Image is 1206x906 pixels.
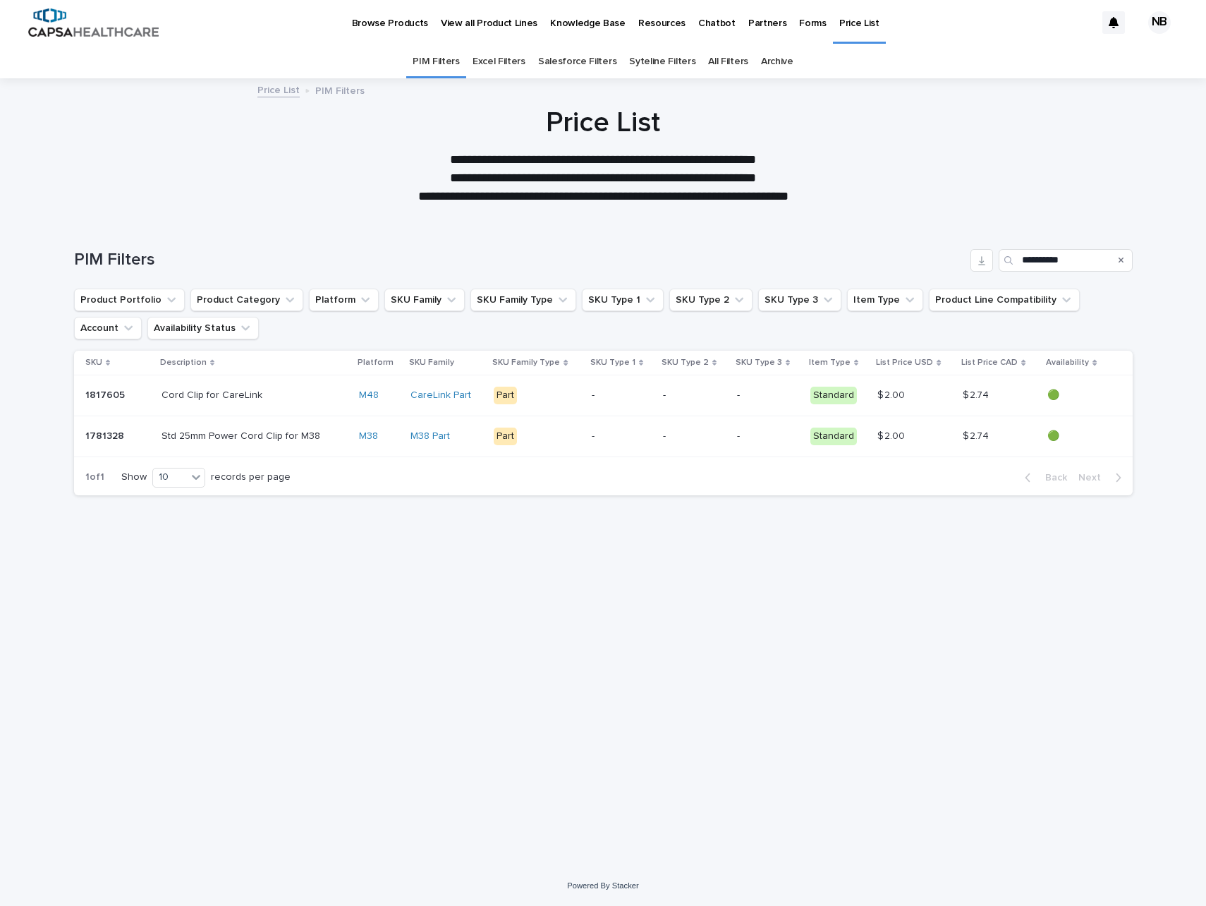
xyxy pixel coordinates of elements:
[85,355,102,370] p: SKU
[1037,473,1067,483] span: Back
[384,289,465,311] button: SKU Family
[736,355,782,370] p: SKU Type 3
[737,389,799,401] p: -
[877,387,908,401] p: $ 2.00
[410,389,471,401] a: CareLink Part
[494,387,517,404] div: Part
[211,471,291,483] p: records per page
[359,430,378,442] a: M38
[147,317,259,339] button: Availability Status
[162,387,265,401] p: Cord Clip for CareLink
[1013,471,1073,484] button: Back
[629,45,695,78] a: Syteline Filters
[1046,355,1089,370] p: Availability
[1148,11,1171,34] div: NB
[761,45,793,78] a: Archive
[257,106,949,140] h1: Price List
[190,289,303,311] button: Product Category
[809,355,851,370] p: Item Type
[999,249,1133,272] input: Search
[708,45,748,78] a: All Filters
[74,317,142,339] button: Account
[758,289,841,311] button: SKU Type 3
[877,428,908,442] p: $ 2.00
[961,355,1018,370] p: List Price CAD
[74,460,116,495] p: 1 of 1
[85,428,127,442] p: 1781328
[538,45,616,78] a: Salesforce Filters
[74,375,1133,416] tr: 18176051817605 Cord Clip for CareLinkCord Clip for CareLink M48 CareLink Part Part---Standard$ 2....
[74,250,965,270] h1: PIM Filters
[492,355,560,370] p: SKU Family Type
[74,289,185,311] button: Product Portfolio
[1047,430,1109,442] p: 🟢
[74,416,1133,457] tr: 17813281781328 Std 25mm Power Cord Clip for M38Std 25mm Power Cord Clip for M38 M38 M38 Part Part...
[309,289,379,311] button: Platform
[662,355,709,370] p: SKU Type 2
[473,45,525,78] a: Excel Filters
[494,428,517,445] div: Part
[1078,473,1109,483] span: Next
[592,389,652,401] p: -
[876,355,933,370] p: List Price USD
[567,881,638,890] a: Powered By Stacker
[413,45,460,78] a: PIM Filters
[315,82,365,97] p: PIM Filters
[963,387,992,401] p: $ 2.74
[409,355,454,370] p: SKU Family
[162,428,323,442] p: Std 25mm Power Cord Clip for M38
[1047,389,1109,401] p: 🟢
[810,387,857,404] div: Standard
[663,430,726,442] p: -
[590,355,635,370] p: SKU Type 1
[28,8,159,37] img: B5p4sRfuTuC72oLToeu7
[410,430,450,442] a: M38 Part
[963,428,992,442] p: $ 2.74
[153,470,187,485] div: 10
[663,389,726,401] p: -
[121,471,147,483] p: Show
[847,289,923,311] button: Item Type
[160,355,207,370] p: Description
[592,430,652,442] p: -
[85,387,128,401] p: 1817605
[669,289,753,311] button: SKU Type 2
[810,428,857,445] div: Standard
[470,289,576,311] button: SKU Family Type
[929,289,1080,311] button: Product Line Compatibility
[358,355,394,370] p: Platform
[737,430,799,442] p: -
[1073,471,1133,484] button: Next
[582,289,664,311] button: SKU Type 1
[359,389,379,401] a: M48
[257,81,300,97] a: Price List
